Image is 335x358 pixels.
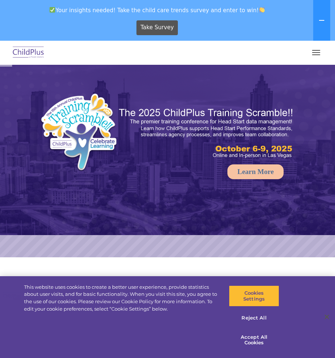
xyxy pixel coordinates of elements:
[11,44,46,61] img: ChildPlus by Procare Solutions
[141,21,174,34] span: Take Survey
[229,329,279,351] button: Accept All Cookies
[319,309,335,325] button: Close
[229,285,279,307] button: Cookies Settings
[136,20,178,35] a: Take Survey
[24,284,219,312] div: This website uses cookies to create a better user experience, provide statistics about user visit...
[227,164,284,179] a: Learn More
[50,7,55,13] img: ✅
[3,3,312,17] span: Your insights needed! Take the child care trends survey and enter to win!
[229,310,279,326] button: Reject All
[259,7,265,13] img: 👏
